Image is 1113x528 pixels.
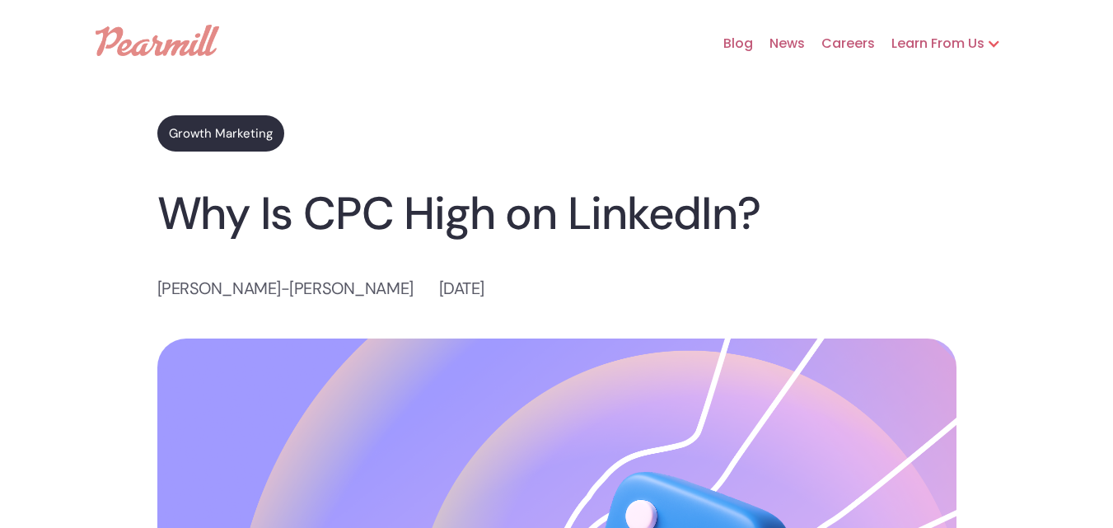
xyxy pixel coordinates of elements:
[439,276,484,301] p: [DATE]
[753,17,805,70] a: News
[157,189,956,239] h1: Why Is CPC High on LinkedIn?
[805,17,875,70] a: Careers
[707,17,753,70] a: Blog
[875,17,1017,70] div: Learn From Us
[157,276,414,301] p: [PERSON_NAME]-[PERSON_NAME]
[875,34,984,54] div: Learn From Us
[157,115,284,152] a: Growth Marketing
